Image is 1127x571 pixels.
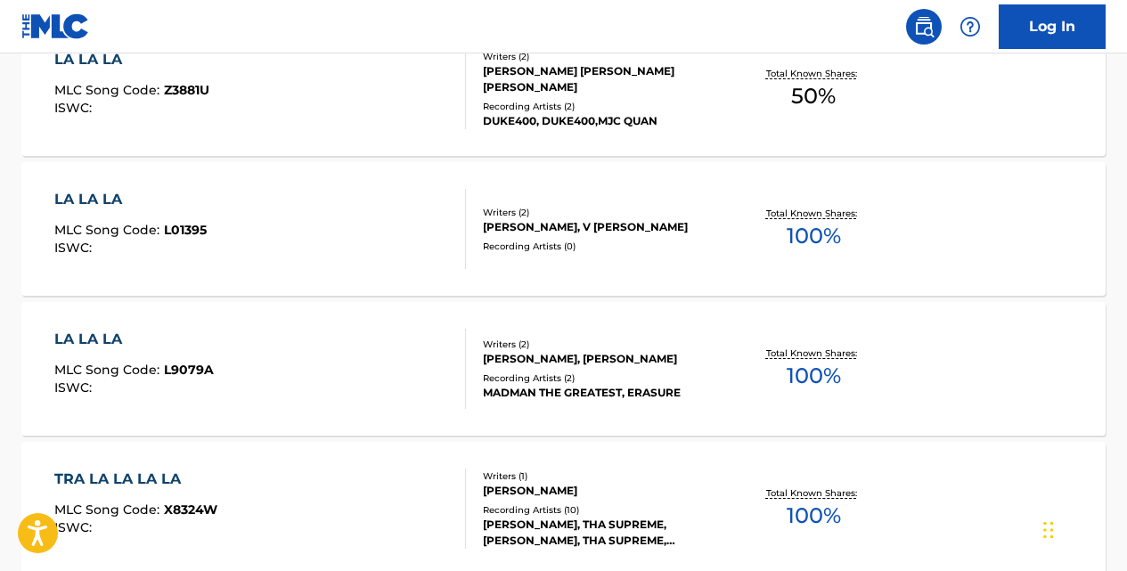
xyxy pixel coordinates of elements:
[906,9,942,45] a: Public Search
[766,486,862,500] p: Total Known Shares:
[960,16,981,37] img: help
[54,100,96,116] span: ISWC :
[787,220,841,252] span: 100 %
[21,302,1106,436] a: LA LA LAMLC Song Code:L9079AISWC:Writers (2)[PERSON_NAME], [PERSON_NAME]Recording Artists (2)MADM...
[483,50,723,63] div: Writers ( 2 )
[54,49,209,70] div: LA LA LA
[54,189,207,210] div: LA LA LA
[483,100,723,113] div: Recording Artists ( 2 )
[54,240,96,256] span: ISWC :
[54,469,217,490] div: TRA LA LA LA LA
[54,502,164,518] span: MLC Song Code :
[787,500,841,532] span: 100 %
[21,13,90,39] img: MLC Logo
[164,222,207,238] span: L01395
[1043,503,1054,557] div: Drag
[483,113,723,129] div: DUKE400, DUKE400,MJC QUAN
[791,80,836,112] span: 50 %
[1038,485,1127,571] iframe: Chat Widget
[483,517,723,549] div: [PERSON_NAME], THA SUPREME, [PERSON_NAME], THA SUPREME, [PERSON_NAME], "[PERSON_NAME], THA SUPREM...
[787,360,841,392] span: 100 %
[483,240,723,253] div: Recording Artists ( 0 )
[483,469,723,483] div: Writers ( 1 )
[21,162,1106,296] a: LA LA LAMLC Song Code:L01395ISWC:Writers (2)[PERSON_NAME], V [PERSON_NAME]Recording Artists (0)To...
[54,362,164,378] span: MLC Song Code :
[164,502,217,518] span: X8324W
[999,4,1106,49] a: Log In
[54,329,214,350] div: LA LA LA
[766,67,862,80] p: Total Known Shares:
[21,22,1106,156] a: LA LA LAMLC Song Code:Z3881UISWC:Writers (2)[PERSON_NAME] [PERSON_NAME] [PERSON_NAME]Recording Ar...
[483,63,723,95] div: [PERSON_NAME] [PERSON_NAME] [PERSON_NAME]
[766,207,862,220] p: Total Known Shares:
[913,16,935,37] img: search
[483,351,723,367] div: [PERSON_NAME], [PERSON_NAME]
[483,219,723,235] div: [PERSON_NAME], V [PERSON_NAME]
[483,483,723,499] div: [PERSON_NAME]
[483,206,723,219] div: Writers ( 2 )
[54,82,164,98] span: MLC Song Code :
[164,82,209,98] span: Z3881U
[54,519,96,535] span: ISWC :
[54,379,96,396] span: ISWC :
[483,385,723,401] div: MADMAN THE GREATEST, ERASURE
[483,338,723,351] div: Writers ( 2 )
[766,347,862,360] p: Total Known Shares:
[54,222,164,238] span: MLC Song Code :
[164,362,214,378] span: L9079A
[952,9,988,45] div: Help
[483,503,723,517] div: Recording Artists ( 10 )
[483,371,723,385] div: Recording Artists ( 2 )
